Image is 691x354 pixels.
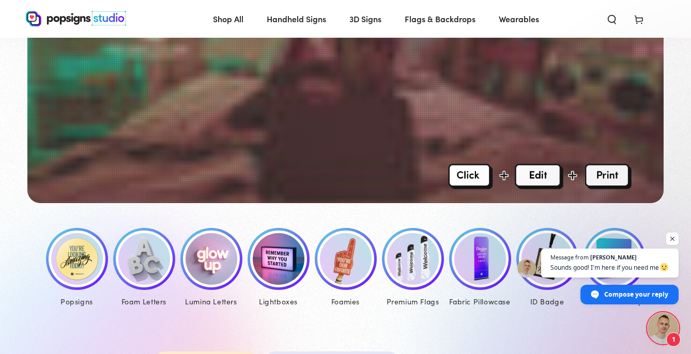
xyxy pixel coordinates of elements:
[648,313,679,344] div: Open chat
[514,228,581,309] a: ID Badge ID Badge
[248,295,310,308] div: Lightboxes
[320,233,372,285] img: Foamies®
[43,228,111,309] a: Popsigns Popsigns
[387,233,439,285] img: Premium Feather Flags
[186,233,237,285] img: Lumina Letters
[447,228,514,309] a: Fabric Pillowcase Fabric Pillowcase
[666,332,681,347] span: 1
[267,11,326,26] span: Handheld Signs
[178,228,245,309] a: Lumina Letters Lumina Letters
[590,254,637,260] span: [PERSON_NAME]
[253,233,304,285] img: Lumina Lightboxes
[405,11,475,26] span: Flags & Backdrops
[259,5,334,33] a: Handheld Signs
[382,295,444,308] div: Premium Flags
[349,11,381,26] span: 3D Signs
[516,295,578,308] div: ID Badge
[379,228,447,309] a: Premium Feather Flags Premium Flags
[581,228,648,309] a: Photo Backdrop Photo Backdrop
[521,233,573,285] img: ID Badge
[454,233,506,285] img: Fabric Pillowcase
[180,295,242,308] div: Lumina Letters
[51,233,103,285] img: Popsigns
[397,5,483,33] a: Flags & Backdrops
[111,228,178,309] a: Foam Letters Foam Letters
[550,254,589,260] span: Message from
[245,228,312,309] a: Lumina Lightboxes Lightboxes
[604,285,668,303] span: Compose your reply
[312,228,379,309] a: Foamies® Foamies
[46,295,108,308] div: Popsigns
[491,5,547,33] a: Wearables
[118,233,170,285] img: Foam Letters
[598,7,625,30] summary: Search our site
[342,5,389,33] a: 3D Signs
[449,295,511,308] div: Fabric Pillowcase
[550,263,669,272] span: Sounds good! I'm here if you need me
[205,5,251,33] a: Shop All
[499,11,539,26] span: Wearables
[315,295,377,308] div: Foamies
[448,164,632,189] img: Overlay Image
[113,295,175,308] div: Foam Letters
[589,233,640,285] img: Photo Backdrop
[213,11,243,26] span: Shop All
